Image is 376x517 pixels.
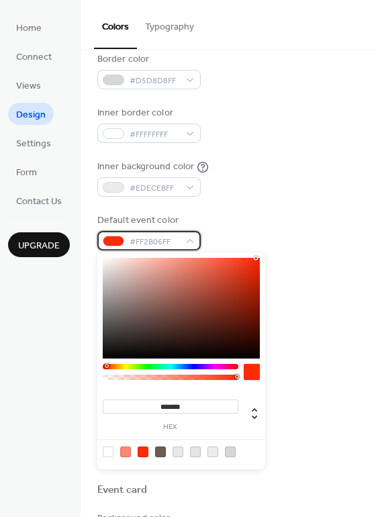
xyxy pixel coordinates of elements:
span: #FF2B06FF [130,235,179,249]
span: #D5D8D8FF [130,74,179,88]
div: rgb(234, 232, 230) [173,446,183,457]
span: Connect [16,50,52,64]
a: Design [8,103,54,125]
span: #FFFFFFFF [130,128,179,142]
a: Settings [8,132,59,154]
a: Contact Us [8,189,70,211]
span: Design [16,108,46,122]
a: Views [8,74,49,96]
span: #EDECEBFF [130,181,179,195]
div: rgb(255, 43, 6) [138,446,148,457]
a: Home [8,16,50,38]
span: Settings [16,137,51,151]
div: rgb(230, 228, 226) [190,446,201,457]
a: Connect [8,45,60,67]
span: Upgrade [18,239,60,253]
div: Border color [97,52,198,66]
span: Home [16,21,42,36]
label: hex [103,424,238,431]
span: Views [16,79,41,93]
button: Upgrade [8,232,70,257]
span: Contact Us [16,195,62,209]
div: Inner border color [97,106,198,120]
div: rgb(255, 135, 115) [120,446,131,457]
div: rgb(106, 93, 83) [155,446,166,457]
span: Form [16,166,37,180]
a: Form [8,160,45,183]
div: Default event color [97,214,198,228]
div: rgb(213, 216, 216) [225,446,236,457]
div: rgb(237, 236, 235) [207,446,218,457]
div: Inner background color [97,160,194,174]
div: rgb(255, 255, 255) [103,446,113,457]
div: Event card [97,483,147,498]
